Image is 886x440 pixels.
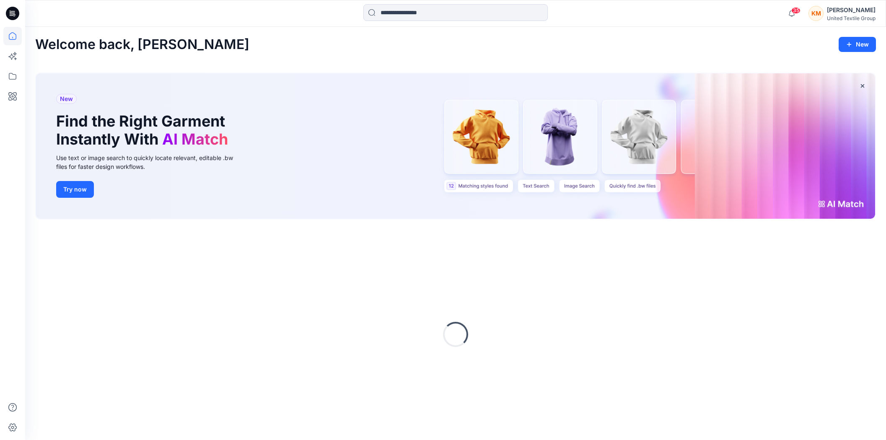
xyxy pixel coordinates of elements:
button: New [839,37,876,52]
button: Try now [56,181,94,198]
h2: Welcome back, [PERSON_NAME] [35,37,249,52]
span: 35 [791,7,801,14]
div: Use text or image search to quickly locate relevant, editable .bw files for faster design workflows. [56,153,245,171]
div: KM [808,6,824,21]
span: AI Match [162,130,228,148]
div: [PERSON_NAME] [827,5,876,15]
div: United Textile Group [827,15,876,21]
h1: Find the Right Garment Instantly With [56,112,232,148]
span: New [60,94,73,104]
